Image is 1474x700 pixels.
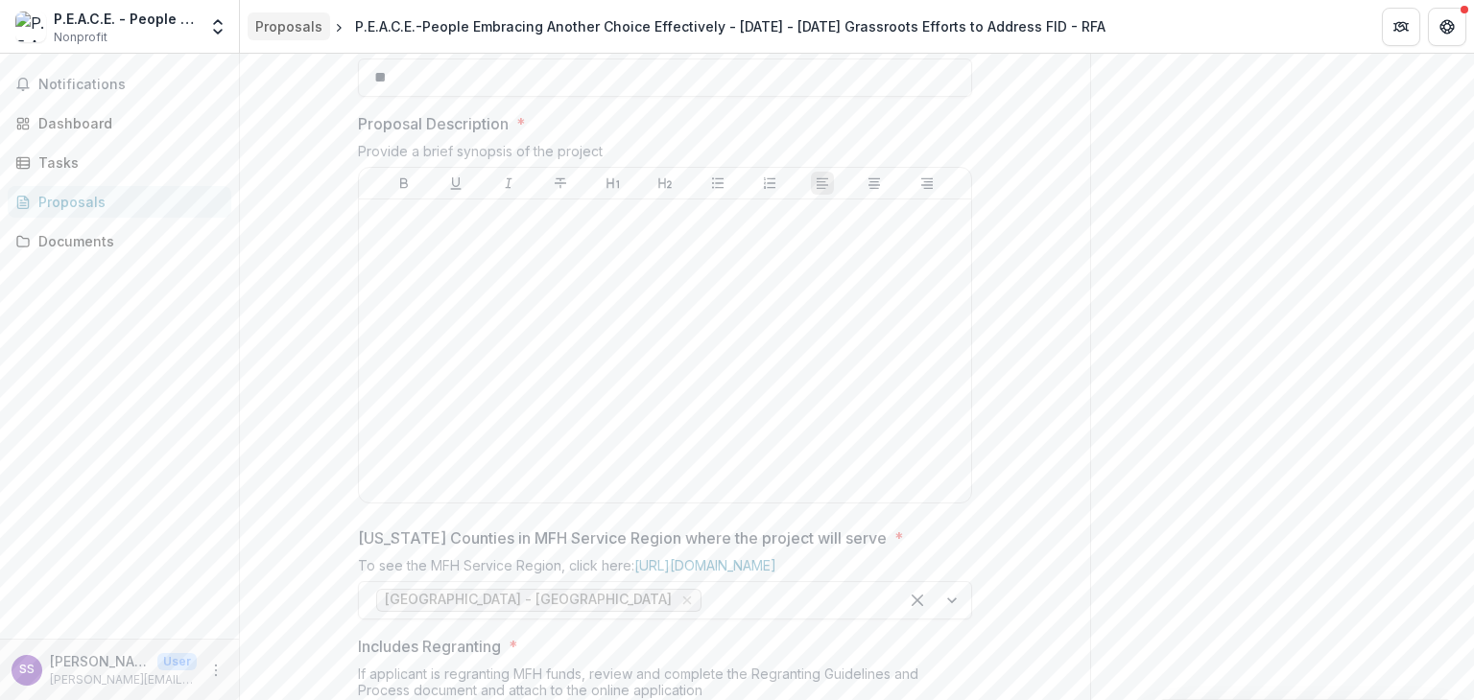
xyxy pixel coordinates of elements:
[758,172,781,195] button: Ordered List
[863,172,886,195] button: Align Center
[355,16,1105,36] div: P.E.A.C.E.-People Embracing Another Choice Effectively - [DATE] - [DATE] Grassroots Efforts to Ad...
[19,664,35,676] div: Sarah Smith
[602,172,625,195] button: Heading 1
[915,172,939,195] button: Align Right
[358,635,501,658] p: Includes Regranting
[706,172,729,195] button: Bullet List
[8,225,231,257] a: Documents
[15,12,46,42] img: P.E.A.C.E. - People Embracing Another Choice Effectively
[358,557,972,581] div: To see the MFH Service Region, click here:
[358,526,887,549] p: [US_STATE] Counties in MFH Service Region where the project will serve
[38,231,216,251] div: Documents
[8,186,231,218] a: Proposals
[811,172,834,195] button: Align Left
[1428,8,1466,46] button: Get Help
[654,172,677,195] button: Heading 2
[392,172,416,195] button: Bold
[54,29,107,46] span: Nonprofit
[8,107,231,139] a: Dashboard
[38,192,216,212] div: Proposals
[248,12,1113,40] nav: breadcrumb
[50,671,197,688] p: [PERSON_NAME][EMAIL_ADDRESS][DOMAIN_NAME]
[38,77,224,93] span: Notifications
[358,143,972,167] div: Provide a brief synopsis of the project
[38,152,216,173] div: Tasks
[204,659,227,682] button: More
[549,172,572,195] button: Strike
[204,8,231,46] button: Open entity switcher
[385,592,672,608] span: [GEOGRAPHIC_DATA] - [GEOGRAPHIC_DATA]
[255,16,322,36] div: Proposals
[497,172,520,195] button: Italicize
[678,591,697,610] div: Remove Central Region - Boone
[157,653,197,670] p: User
[634,557,776,573] a: [URL][DOMAIN_NAME]
[1382,8,1420,46] button: Partners
[444,172,467,195] button: Underline
[902,585,933,616] div: Clear selected options
[50,651,150,671] p: [PERSON_NAME]
[38,113,216,133] div: Dashboard
[8,147,231,178] a: Tasks
[54,9,197,29] div: P.E.A.C.E. - People Embracing Another Choice Effectively
[358,112,509,135] p: Proposal Description
[248,12,330,40] a: Proposals
[8,69,231,100] button: Notifications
